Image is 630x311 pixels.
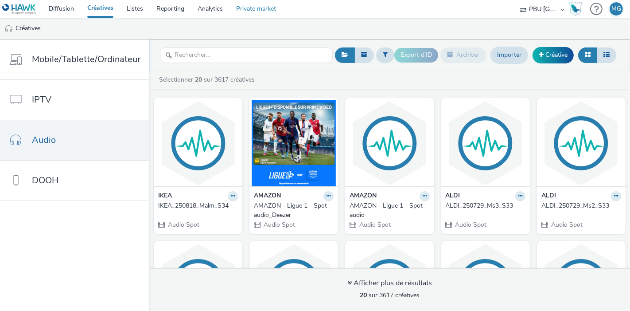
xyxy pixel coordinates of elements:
[569,2,586,16] a: Hawk Academy
[611,2,621,16] div: MG
[578,47,597,63] button: Grille
[541,201,621,210] a: ALDI_250729_Ms2_S33
[550,220,583,229] span: Audio Spot
[156,100,240,186] img: IKEA_250818_Malm_S34 visual
[539,100,623,186] img: ALDI_250729_Ms2_S33 visual
[158,75,258,84] a: Sélectionner sur 3617 créatives
[158,191,172,201] strong: IKEA
[360,291,367,299] strong: 20
[2,4,36,15] img: undefined Logo
[394,48,438,62] button: Export d'ID
[4,24,13,33] img: audio
[254,201,334,220] a: AMAZON - Ligue 1 - Spot audio_Deezer
[597,47,616,63] button: Liste
[347,278,432,288] div: Afficher plus de résultats
[440,47,486,63] button: Archiver
[32,134,56,146] span: Audio
[360,291,420,299] span: sur 3617 créatives
[455,220,487,229] span: Audio Spot
[446,201,525,210] a: ALDI_250729_Ms3_S33
[32,93,51,106] span: IPTV
[443,100,528,186] img: ALDI_250729_Ms3_S33 visual
[350,201,426,220] div: AMAZON - Ligue 1 - Spot audio
[358,220,391,229] span: Audio Spot
[32,53,140,66] span: Mobile/Tablette/Ordinateur
[350,201,429,220] a: AMAZON - Ligue 1 - Spot audio
[161,47,333,63] input: Rechercher...
[490,47,528,63] a: Importer
[158,201,234,210] div: IKEA_250818_Malm_S34
[263,220,295,229] span: Audio Spot
[195,75,202,84] strong: 20
[446,201,522,210] div: ALDI_250729_Ms3_S33
[347,100,432,186] img: AMAZON - Ligue 1 - Spot audio visual
[446,191,460,201] strong: ALDI
[533,47,574,63] a: Créative
[254,201,330,220] div: AMAZON - Ligue 1 - Spot audio_Deezer
[569,2,582,16] img: Hawk Academy
[254,191,281,201] strong: AMAZON
[158,201,238,210] a: IKEA_250818_Malm_S34
[350,191,377,201] strong: AMAZON
[252,100,336,186] img: AMAZON - Ligue 1 - Spot audio_Deezer visual
[167,220,199,229] span: Audio Spot
[541,191,556,201] strong: ALDI
[541,201,618,210] div: ALDI_250729_Ms2_S33
[32,174,58,187] span: DOOH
